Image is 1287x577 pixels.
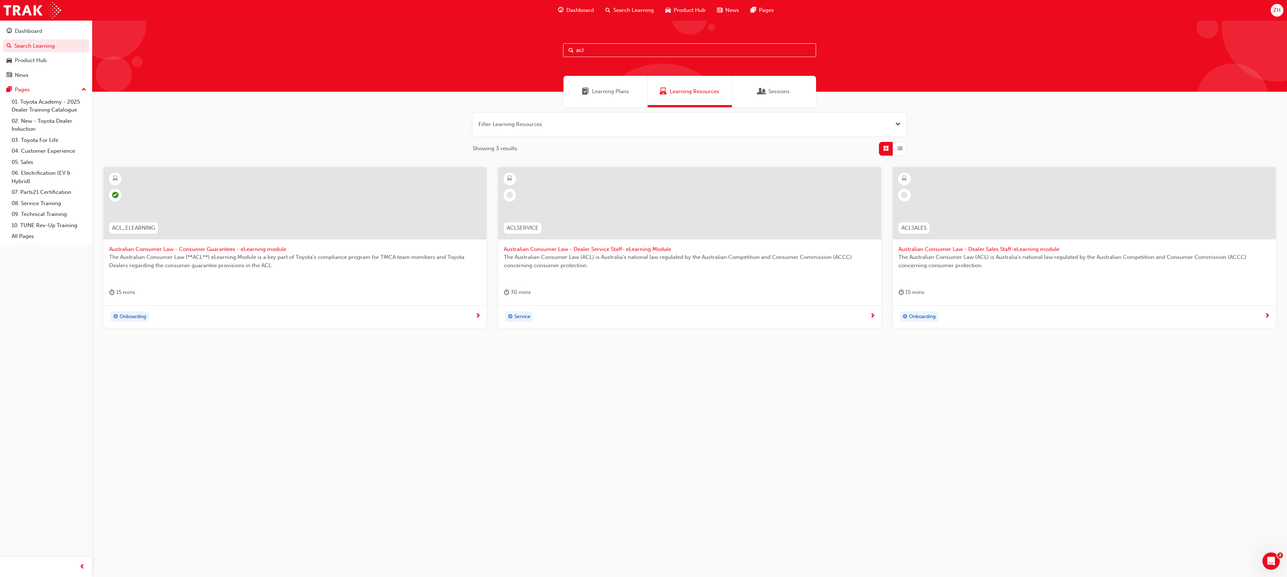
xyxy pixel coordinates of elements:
span: Australian Consumer Law - Consumer Guarantees - eLearning module [109,245,481,253]
a: 10. TUNE Rev-Up Training [9,220,89,231]
div: 15 mins [898,288,925,297]
div: News [15,71,29,79]
button: Pages [3,83,89,96]
span: Onboarding [120,313,146,321]
a: 07. Parts21 Certification [9,187,89,198]
a: 08. Service Training [9,198,89,209]
a: News [3,69,89,82]
span: next-icon [870,313,875,320]
a: Product Hub [3,54,89,67]
span: learningRecordVerb_COMPLETE-icon [112,192,119,198]
a: 05. Sales [9,157,89,168]
a: 01. Toyota Academy - 2025 Dealer Training Catalogue [9,96,89,116]
span: News [725,6,739,14]
span: Sessions [758,87,765,96]
span: duration-icon [898,288,904,297]
a: ACLSALESAustralian Consumer Law - Dealer Sales Staff-eLearning moduleThe Australian Consumer Law ... [893,167,1276,328]
a: guage-iconDashboard [552,3,600,18]
span: ZH [1273,6,1280,14]
a: 06. Electrification (EV & Hybrid) [9,168,89,187]
span: Product Hub [674,6,705,14]
span: Onboarding [909,313,936,321]
span: ACLSERVICE [507,224,539,232]
span: 2 [1277,552,1283,558]
div: Dashboard [15,27,42,35]
span: The Australian Consumer Law (ACL) is Australia's national law regulated by the Australian Competi... [898,253,1270,269]
span: Learning Resources [670,87,719,96]
a: 02. New - Toyota Dealer Induction [9,116,89,135]
span: next-icon [1265,313,1270,320]
span: learningResourceType_ELEARNING-icon [113,174,118,183]
span: next-icon [475,313,481,320]
span: Learning Plans [582,87,589,96]
a: All Pages [9,231,89,242]
span: car-icon [665,6,671,15]
a: Search Learning [3,39,89,53]
span: Learning Plans [592,87,629,96]
span: pages-icon [751,6,756,15]
span: news-icon [7,72,12,79]
div: 15 mins [109,288,135,297]
span: learningResourceType_ELEARNING-icon [507,174,512,183]
span: Search [569,46,574,55]
span: Australian Consumer Law - Dealer Service Staff- eLearning Module [504,245,875,253]
span: learningRecordVerb_NONE-icon [506,192,513,198]
span: up-icon [81,85,86,95]
a: Learning ResourcesLearning Resources [648,76,732,107]
span: Australian Consumer Law - Dealer Sales Staff-eLearning module [898,245,1270,253]
a: SessionsSessions [732,76,816,107]
span: The Australian Consumer Law (**ACL**) eLearning Module is a key part of Toyota’s compliance progr... [109,253,481,269]
a: 09. Technical Training [9,209,89,220]
span: ACL_ELEARNING [112,224,155,232]
span: The Australian Consumer Law (ACL) is Australia's national law regulated by the Australian Competi... [504,253,875,269]
span: news-icon [717,6,722,15]
a: car-iconProduct Hub [660,3,711,18]
a: ACLSERVICEAustralian Consumer Law - Dealer Service Staff- eLearning ModuleThe Australian Consumer... [498,167,881,328]
span: car-icon [7,57,12,64]
iframe: Intercom live chat [1262,552,1280,570]
span: prev-icon [80,563,85,572]
img: Trak [4,2,61,18]
div: Product Hub [15,56,47,65]
span: Search Learning [613,6,654,14]
button: Open the filter [895,120,901,129]
a: 04. Customer Experience [9,146,89,157]
a: ACL_ELEARNINGAustralian Consumer Law - Consumer Guarantees - eLearning moduleThe Australian Consu... [103,167,486,328]
div: Pages [15,86,30,94]
a: pages-iconPages [745,3,780,18]
span: duration-icon [504,288,509,297]
a: search-iconSearch Learning [600,3,660,18]
span: ACLSALES [901,224,927,232]
span: List [897,144,902,153]
span: guage-icon [558,6,563,15]
a: news-iconNews [711,3,745,18]
div: 30 mins [504,288,531,297]
span: pages-icon [7,87,12,93]
input: Search... [563,43,816,57]
span: Service [514,313,531,321]
span: duration-icon [109,288,115,297]
button: ZH [1271,4,1283,17]
span: search-icon [605,6,610,15]
a: Dashboard [3,25,89,38]
span: Dashboard [566,6,594,14]
span: Pages [759,6,774,14]
span: guage-icon [7,28,12,35]
span: search-icon [7,43,12,49]
span: Sessions [768,87,790,96]
button: DashboardSearch LearningProduct HubNews [3,23,89,83]
span: Learning Resources [660,87,667,96]
span: target-icon [508,312,513,322]
a: Learning PlansLearning Plans [563,76,648,107]
span: learningResourceType_ELEARNING-icon [902,174,907,183]
span: Showing 3 results [473,144,517,153]
a: 03. Toyota For Life [9,135,89,146]
span: target-icon [113,312,118,322]
span: Grid [883,144,889,153]
span: learningRecordVerb_NONE-icon [901,192,908,198]
span: target-icon [902,312,908,322]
